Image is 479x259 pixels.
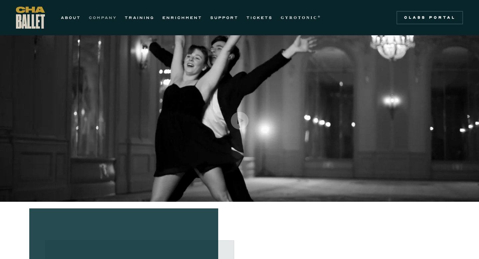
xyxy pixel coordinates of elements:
[16,7,45,29] a: home
[400,15,459,20] div: Class Portal
[61,14,81,22] a: ABOUT
[210,14,239,22] a: SUPPORT
[162,14,202,22] a: ENRICHMENT
[89,14,117,22] a: COMPANY
[318,15,321,18] sup: ®
[125,14,154,22] a: TRAINING
[281,15,318,20] strong: GYROTONIC
[246,14,273,22] a: TICKETS
[281,14,321,22] a: GYROTONIC®
[397,11,463,24] a: Class Portal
